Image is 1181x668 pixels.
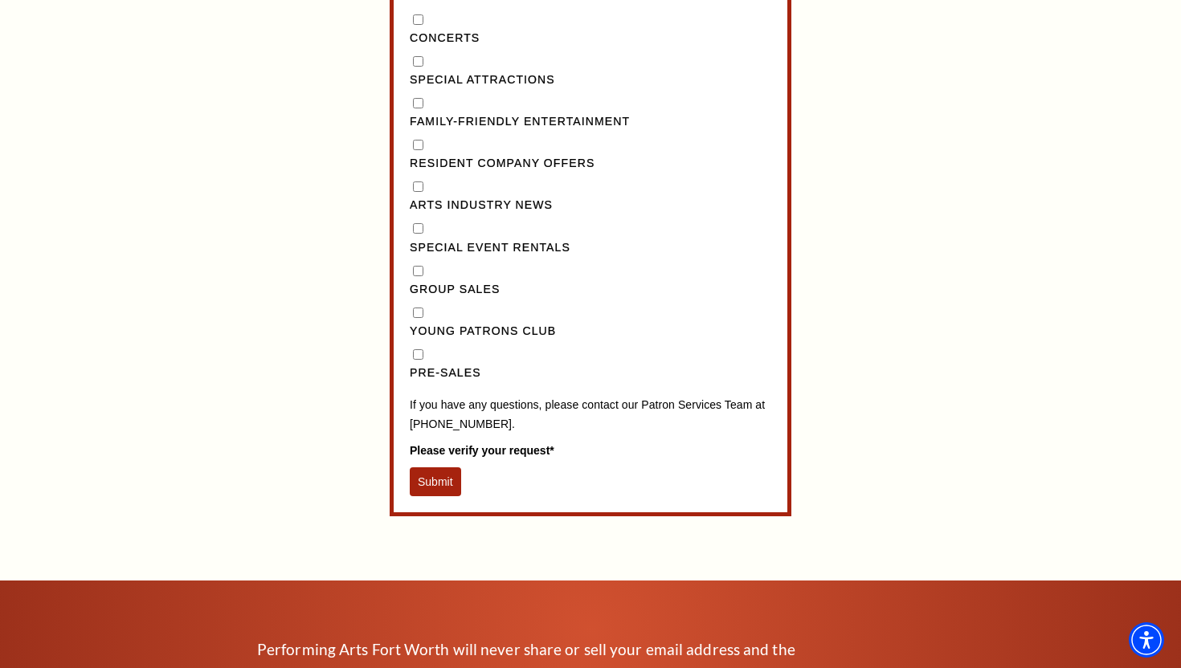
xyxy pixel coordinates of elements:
label: Special Event Rentals [410,238,771,258]
button: Submit [410,467,461,496]
label: Group Sales [410,280,771,299]
label: Pre-Sales [410,364,771,383]
label: Please verify your request* [410,442,771,459]
label: Young Patrons Club [410,322,771,341]
label: Special Attractions [410,71,771,90]
label: Arts Industry News [410,196,771,215]
p: If you have any questions, please contact our Patron Services Team at [PHONE_NUMBER]. [410,396,771,434]
label: Concerts [410,29,771,48]
label: Family-Friendly Entertainment [410,112,771,132]
label: Resident Company Offers [410,154,771,173]
div: Accessibility Menu [1129,622,1164,658]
